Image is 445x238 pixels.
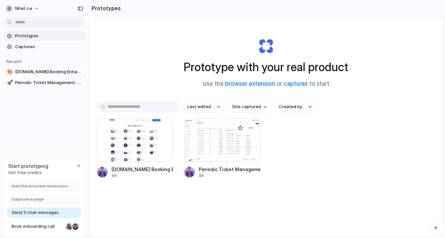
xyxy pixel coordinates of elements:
span: Periodic Ticket Management: Assignee Column Addition [15,79,83,86]
a: browser extension [225,80,275,87]
a: 🚀Periodic Ticket Management: Assignee Column Addition [3,78,86,88]
a: Captures [3,42,86,52]
span: Last edited [187,104,211,110]
div: Periodic Ticket Management: Assignee Column Addition [199,166,260,173]
a: Prototypes [3,31,86,41]
span: Captures [15,44,83,50]
h2: Prototypes [89,4,121,12]
a: Room.vn Booking Enhancement[DOMAIN_NAME] Booking Enhancement1m [97,118,173,179]
a: 🎨[DOMAIN_NAME] Booking Enhancement [3,67,86,77]
span: Capture a page [12,196,44,203]
button: 🚀 [6,79,13,86]
button: Site captured [228,101,271,112]
div: 🚀 [7,79,12,86]
button: Last edited [183,101,224,112]
span: Add the browser extension [12,183,68,190]
div: 5h [199,173,260,179]
span: nhat-le [15,5,32,12]
h1: Prototype with your real product [184,58,348,76]
a: Book onboarding call [7,221,81,232]
button: Created by [275,101,316,112]
span: Book onboarding call [12,223,64,230]
a: captures [284,80,308,87]
a: Periodic Ticket Management: Assignee Column AdditionPeriodic Ticket Management: Assignee Column A... [184,118,260,179]
span: Get free credits [8,169,48,176]
div: 🎨 [7,68,12,76]
span: Send 3 chat messages [12,209,59,216]
div: 1m [112,173,173,179]
span: Start prototyping [8,163,48,169]
div: [DOMAIN_NAME] Booking Enhancement [112,166,173,173]
div: Nicole Kubica [65,223,73,230]
div: Christian Iacullo [71,223,79,230]
button: 🎨 [6,69,13,75]
span: Recent [7,59,22,64]
span: Use the or to start [203,80,329,88]
span: Prototypes [15,33,83,39]
button: nhat-le [3,3,42,14]
span: [DOMAIN_NAME] Booking Enhancement [15,69,83,75]
span: Site captured [232,104,261,110]
span: Created by [279,104,302,110]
